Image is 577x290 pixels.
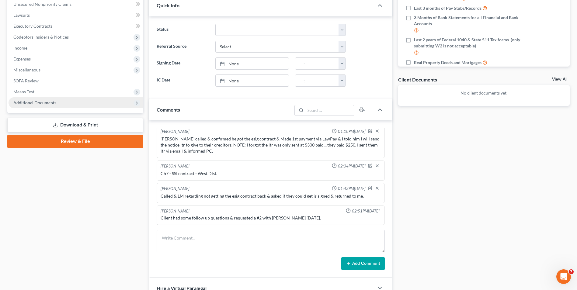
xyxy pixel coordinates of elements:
span: Executory Contracts [13,23,52,29]
div: Client had some follow up questions & requested a #2 with [PERSON_NAME] [DATE]. [161,215,381,221]
span: Quick Info [157,2,179,8]
label: Referral Source [154,41,212,53]
div: Ch7 - SSI contract - West Dist. [161,171,381,177]
span: 01:43PM[DATE] [338,186,366,192]
span: 02:04PM[DATE] [338,163,366,169]
span: 3 Months of Bank Statements for all Financial and Bank Accounts [414,15,522,27]
label: Status [154,24,212,36]
label: Signing Date [154,57,212,70]
a: Lawsuits [9,10,143,21]
span: Real Property Deeds and Mortgages [414,60,481,66]
div: [PERSON_NAME] called & confirmed he got the esig contract & Made 1st payment via LawPay & I told ... [161,136,381,154]
a: None [216,75,289,86]
span: Unsecured Nonpriority Claims [13,2,71,7]
span: Last 3 months of Pay Stubs/Records [414,5,481,11]
span: Means Test [13,89,34,94]
div: [PERSON_NAME] [161,186,189,192]
span: 02:51PM[DATE] [352,208,380,214]
span: SOFA Review [13,78,39,83]
a: View All [552,77,567,81]
label: IC Date [154,74,212,87]
input: -- : -- [295,75,339,86]
a: Download & Print [7,118,143,132]
div: [PERSON_NAME] [161,129,189,135]
span: 7 [569,269,574,274]
span: Additional Documents [13,100,56,105]
a: None [216,58,289,69]
span: Last 2 years of Federal 1040 & State 511 Tax forms. (only submitting W2 is not acceptable) [414,37,522,49]
a: Executory Contracts [9,21,143,32]
div: [PERSON_NAME] [161,163,189,169]
span: Expenses [13,56,31,61]
span: Codebtors Insiders & Notices [13,34,69,40]
button: Add Comment [341,257,385,270]
span: Comments [157,107,180,112]
a: Review & File [7,135,143,148]
span: 01:18PM[DATE] [338,129,366,134]
input: Search... [305,105,354,116]
span: Income [13,45,27,50]
div: Called & LM regarding not getting the esig contract back & asked if they could get is signed & re... [161,193,381,199]
span: Miscellaneous [13,67,40,72]
iframe: Intercom live chat [556,269,571,284]
p: No client documents yet. [403,90,565,96]
div: Client Documents [398,76,437,83]
span: Lawsuits [13,12,30,18]
div: [PERSON_NAME] [161,208,189,214]
a: SOFA Review [9,75,143,86]
input: -- : -- [295,58,339,69]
